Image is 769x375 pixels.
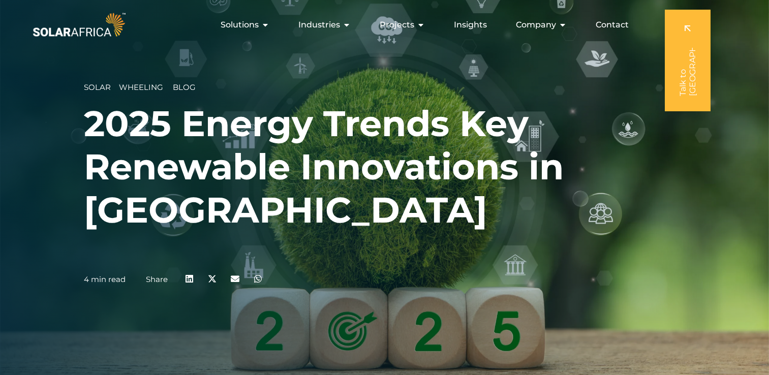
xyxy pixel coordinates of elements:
span: __ [111,82,119,92]
span: Wheeling [119,82,163,92]
div: Share on x-twitter [201,267,224,290]
nav: Menu [128,15,637,35]
h1: 2025 Energy Trends Key Renewable Innovations in [GEOGRAPHIC_DATA] [84,102,685,232]
a: Share [146,274,168,284]
div: Share on whatsapp [247,267,269,290]
div: Share on linkedin [178,267,201,290]
span: Solutions [221,19,259,31]
a: Contact [596,19,629,31]
span: Solar [84,82,111,92]
a: Insights [454,19,487,31]
p: 4 min read [84,275,126,284]
span: Blog [173,82,196,92]
div: Menu Toggle [128,15,637,35]
span: Projects [380,19,414,31]
span: Industries [298,19,340,31]
span: Company [516,19,556,31]
div: Share on email [224,267,247,290]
